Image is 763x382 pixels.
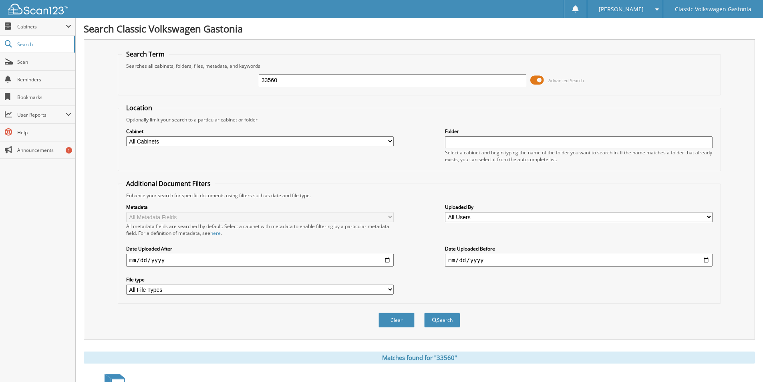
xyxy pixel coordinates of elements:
img: scan123-logo-white.svg [8,4,68,14]
div: All metadata fields are searched by default. Select a cabinet with metadata to enable filtering b... [126,223,394,236]
span: Announcements [17,147,71,154]
span: Cabinets [17,23,66,30]
div: Searches all cabinets, folders, files, metadata, and keywords [122,63,717,69]
span: Reminders [17,76,71,83]
a: here [210,230,221,236]
div: Enhance your search for specific documents using filters such as date and file type. [122,192,717,199]
label: Date Uploaded Before [445,245,713,252]
legend: Search Term [122,50,169,59]
h1: Search Classic Volkswagen Gastonia [84,22,755,35]
span: Search [17,41,70,48]
label: Folder [445,128,713,135]
div: Select a cabinet and begin typing the name of the folder you want to search in. If the name match... [445,149,713,163]
span: [PERSON_NAME] [599,7,644,12]
span: Advanced Search [548,77,584,83]
div: Optionally limit your search to a particular cabinet or folder [122,116,717,123]
legend: Additional Document Filters [122,179,215,188]
label: Uploaded By [445,204,713,210]
span: Help [17,129,71,136]
button: Clear [378,313,415,327]
label: Cabinet [126,128,394,135]
label: File type [126,276,394,283]
label: Metadata [126,204,394,210]
span: User Reports [17,111,66,118]
div: Matches found for "33560" [84,352,755,364]
span: Scan [17,59,71,65]
legend: Location [122,103,156,112]
button: Search [424,313,460,327]
input: start [126,254,394,267]
label: Date Uploaded After [126,245,394,252]
span: Bookmarks [17,94,71,101]
input: end [445,254,713,267]
div: 1 [66,147,72,154]
span: Classic Volkswagen Gastonia [675,7,751,12]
